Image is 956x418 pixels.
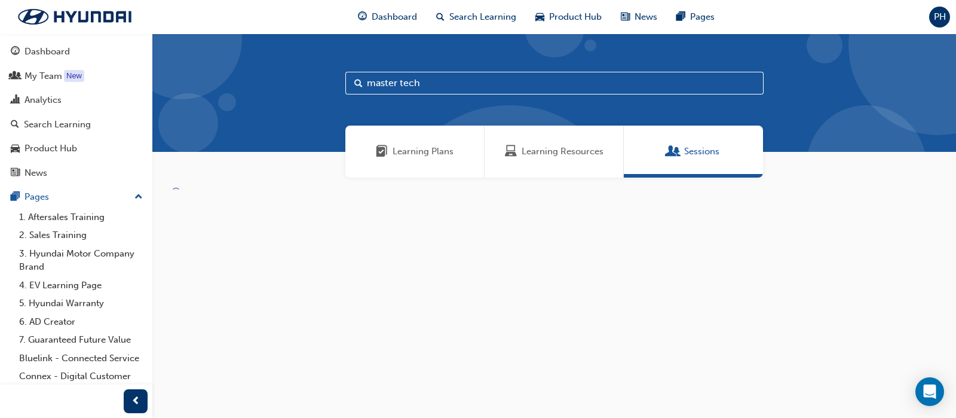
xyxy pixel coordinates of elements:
a: SessionsSessions [624,126,763,178]
span: car-icon [11,144,20,154]
a: Connex - Digital Customer Experience Management [14,367,148,399]
span: prev-icon [131,394,140,409]
span: news-icon [621,10,630,25]
span: guage-icon [358,10,367,25]
span: news-icon [11,168,20,179]
span: up-icon [134,190,143,205]
a: Product Hub [5,138,148,160]
a: pages-iconPages [667,5,724,29]
a: Analytics [5,89,148,111]
a: 7. Guaranteed Future Value [14,331,148,349]
input: Search... [345,72,764,94]
a: Dashboard [5,41,148,63]
button: Pages [5,186,148,208]
div: Analytics [24,93,62,107]
span: Learning Plans [393,145,454,158]
a: News [5,162,148,184]
a: 1. Aftersales Training [14,208,148,227]
a: car-iconProduct Hub [526,5,611,29]
div: My Team [24,69,62,83]
span: chart-icon [11,95,20,106]
span: PH [934,10,946,24]
a: Search Learning [5,114,148,136]
a: 2. Sales Training [14,226,148,245]
span: car-icon [535,10,544,25]
span: Product Hub [549,10,602,24]
div: Dashboard [24,45,70,59]
a: 3. Hyundai Motor Company Brand [14,245,148,276]
span: Search [354,77,363,90]
a: guage-iconDashboard [348,5,427,29]
a: Learning ResourcesLearning Resources [485,126,624,178]
div: Open Intercom Messenger [915,377,944,406]
span: Pages [690,10,715,24]
div: Product Hub [24,142,77,155]
a: Learning PlansLearning Plans [345,126,485,178]
a: 4. EV Learning Page [14,276,148,295]
img: Trak [6,4,143,29]
span: search-icon [436,10,445,25]
a: search-iconSearch Learning [427,5,526,29]
span: Sessions [667,145,679,158]
button: DashboardMy TeamAnalyticsSearch LearningProduct HubNews [5,38,148,186]
div: News [24,166,47,180]
div: Search Learning [24,118,91,132]
span: Search Learning [449,10,516,24]
span: guage-icon [11,47,20,57]
span: Learning Plans [376,145,388,158]
a: My Team [5,65,148,87]
a: 5. Hyundai Warranty [14,294,148,313]
span: Learning Resources [522,145,603,158]
span: Sessions [684,145,719,158]
span: search-icon [11,120,19,130]
span: people-icon [11,71,20,82]
a: 6. AD Creator [14,313,148,331]
span: News [635,10,657,24]
a: news-iconNews [611,5,667,29]
span: Learning Resources [505,145,517,158]
button: PH [929,7,950,28]
span: pages-icon [11,192,20,203]
span: pages-icon [676,10,685,25]
a: Bluelink - Connected Service [14,349,148,368]
span: Dashboard [372,10,417,24]
div: Tooltip anchor [64,70,84,82]
div: Pages [24,190,49,204]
